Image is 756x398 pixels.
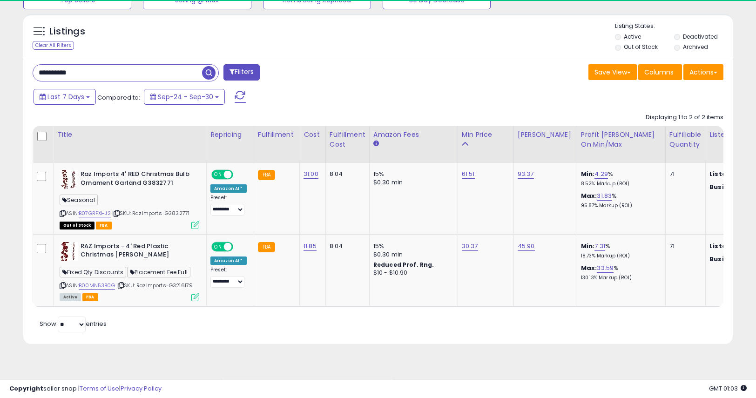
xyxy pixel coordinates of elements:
div: % [581,242,658,259]
span: ON [212,243,224,250]
p: 8.52% Markup (ROI) [581,181,658,187]
div: $0.30 min [373,250,451,259]
a: 61.51 [462,169,475,179]
p: 130.13% Markup (ROI) [581,275,658,281]
a: 93.37 [518,169,534,179]
div: [PERSON_NAME] [518,130,573,140]
small: Amazon Fees. [373,140,379,148]
div: % [581,170,658,187]
span: Columns [644,67,674,77]
div: % [581,264,658,281]
b: Max: [581,191,597,200]
a: 45.90 [518,242,535,251]
div: Min Price [462,130,510,140]
div: 15% [373,170,451,178]
a: 31.00 [304,169,318,179]
div: Fulfillable Quantity [669,130,702,149]
div: 71 [669,242,698,250]
div: ASIN: [60,242,199,300]
div: $0.30 min [373,178,451,187]
div: Repricing [210,130,250,140]
th: The percentage added to the cost of goods (COGS) that forms the calculator for Min & Max prices. [577,126,665,163]
span: Show: entries [40,319,107,328]
div: 15% [373,242,451,250]
label: Out of Stock [624,43,658,51]
a: 31.83 [597,191,612,201]
div: $10 - $10.90 [373,269,451,277]
div: 8.04 [330,170,362,178]
div: Fulfillment Cost [330,130,365,149]
b: Listed Price: [709,169,752,178]
button: Actions [683,64,723,80]
div: Clear All Filters [33,41,74,50]
span: | SKU: RazImports-G3832771 [112,209,189,217]
div: Title [57,130,202,140]
a: B00MN53B0G [79,282,115,290]
label: Archived [683,43,708,51]
p: 95.87% Markup (ROI) [581,202,658,209]
div: Fulfillment [258,130,296,140]
span: FBA [96,222,112,229]
span: Fixed Qty Discounts [60,267,126,277]
div: ASIN: [60,170,199,228]
button: Last 7 Days [34,89,96,105]
span: All listings that are currently out of stock and unavailable for purchase on Amazon [60,222,94,229]
small: FBA [258,170,275,180]
div: Cost [304,130,322,140]
span: FBA [82,293,98,301]
img: 51I7zn6GJTL._SL40_.jpg [60,242,78,261]
a: 11.85 [304,242,317,251]
div: Amazon Fees [373,130,454,140]
div: 71 [669,170,698,178]
button: Sep-24 - Sep-30 [144,89,225,105]
div: Displaying 1 to 2 of 2 items [646,113,723,122]
button: Save View [588,64,637,80]
div: Profit [PERSON_NAME] on Min/Max [581,130,661,149]
label: Active [624,33,641,40]
span: Placement Fee Full [127,267,190,277]
div: Amazon AI * [210,184,247,193]
a: 33.59 [597,263,614,273]
a: 4.29 [594,169,608,179]
b: RAZ Imports - 4' Red Plastic Christmas [PERSON_NAME] [81,242,194,262]
b: Min: [581,169,595,178]
span: OFF [232,243,247,250]
span: Sep-24 - Sep-30 [158,92,213,101]
b: Reduced Prof. Rng. [373,261,434,269]
b: Min: [581,242,595,250]
span: ON [212,171,224,179]
span: | SKU: RazImports-G3216179 [116,282,193,289]
a: 30.37 [462,242,478,251]
span: All listings currently available for purchase on Amazon [60,293,81,301]
button: Filters [223,64,260,81]
a: 7.31 [594,242,605,251]
div: % [581,192,658,209]
b: Raz Imports 4' RED Christmas Bulb Ornament Garland G3832771 [81,170,194,189]
b: Max: [581,263,597,272]
span: Seasonal [60,195,98,205]
h5: Listings [49,25,85,38]
div: Preset: [210,267,247,288]
p: 18.73% Markup (ROI) [581,253,658,259]
button: Columns [638,64,682,80]
div: Amazon AI * [210,256,247,265]
span: Last 7 Days [47,92,84,101]
img: 41RufZe51kL._SL40_.jpg [60,170,78,189]
p: Listing States: [615,22,733,31]
div: 8.04 [330,242,362,250]
span: OFF [232,171,247,179]
b: Listed Price: [709,242,752,250]
a: B07GRFXHJ2 [79,209,111,217]
div: Preset: [210,195,247,216]
label: Deactivated [683,33,718,40]
span: Compared to: [97,93,140,102]
small: FBA [258,242,275,252]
